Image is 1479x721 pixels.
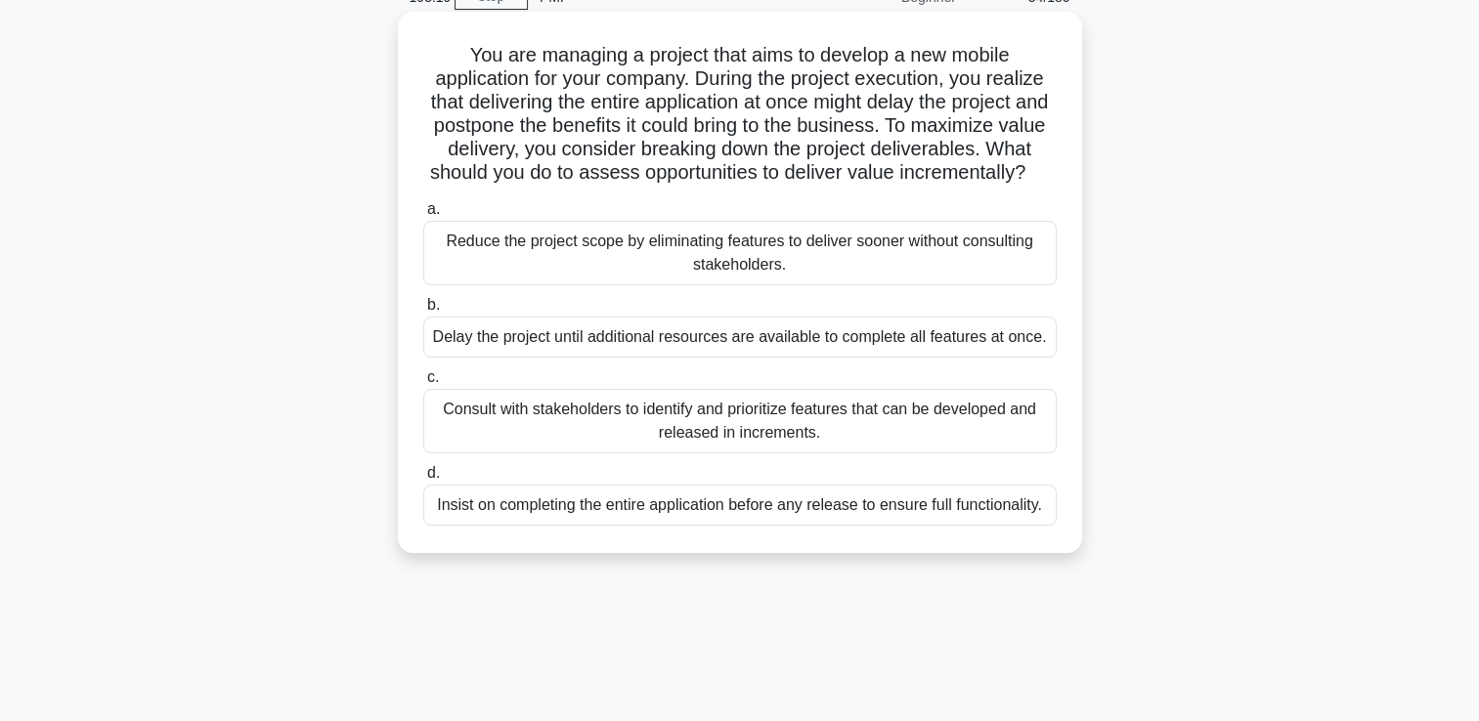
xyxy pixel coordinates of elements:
span: c. [427,368,439,385]
div: Consult with stakeholders to identify and prioritize features that can be developed and released ... [423,389,1057,453]
span: b. [427,296,440,313]
span: d. [427,464,440,481]
h5: You are managing a project that aims to develop a new mobile application for your company. During... [421,43,1059,186]
span: a. [427,200,440,217]
div: Delay the project until additional resources are available to complete all features at once. [423,317,1057,358]
div: Reduce the project scope by eliminating features to deliver sooner without consulting stakeholders. [423,221,1057,285]
div: Insist on completing the entire application before any release to ensure full functionality. [423,485,1057,526]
